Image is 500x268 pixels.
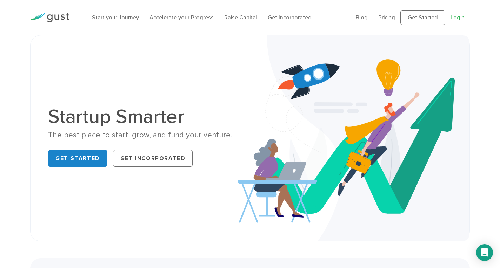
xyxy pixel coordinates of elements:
[378,14,395,21] a: Pricing
[113,150,193,167] a: Get Incorporated
[238,35,469,241] img: Startup Smarter Hero
[224,14,257,21] a: Raise Capital
[356,14,368,21] a: Blog
[451,14,465,21] a: Login
[48,107,245,126] h1: Startup Smarter
[268,14,312,21] a: Get Incorporated
[400,10,445,25] a: Get Started
[149,14,214,21] a: Accelerate your Progress
[92,14,139,21] a: Start your Journey
[30,13,69,22] img: Gust Logo
[48,130,245,140] div: The best place to start, grow, and fund your venture.
[383,192,500,268] iframe: Chat Widget
[48,150,107,167] a: Get Started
